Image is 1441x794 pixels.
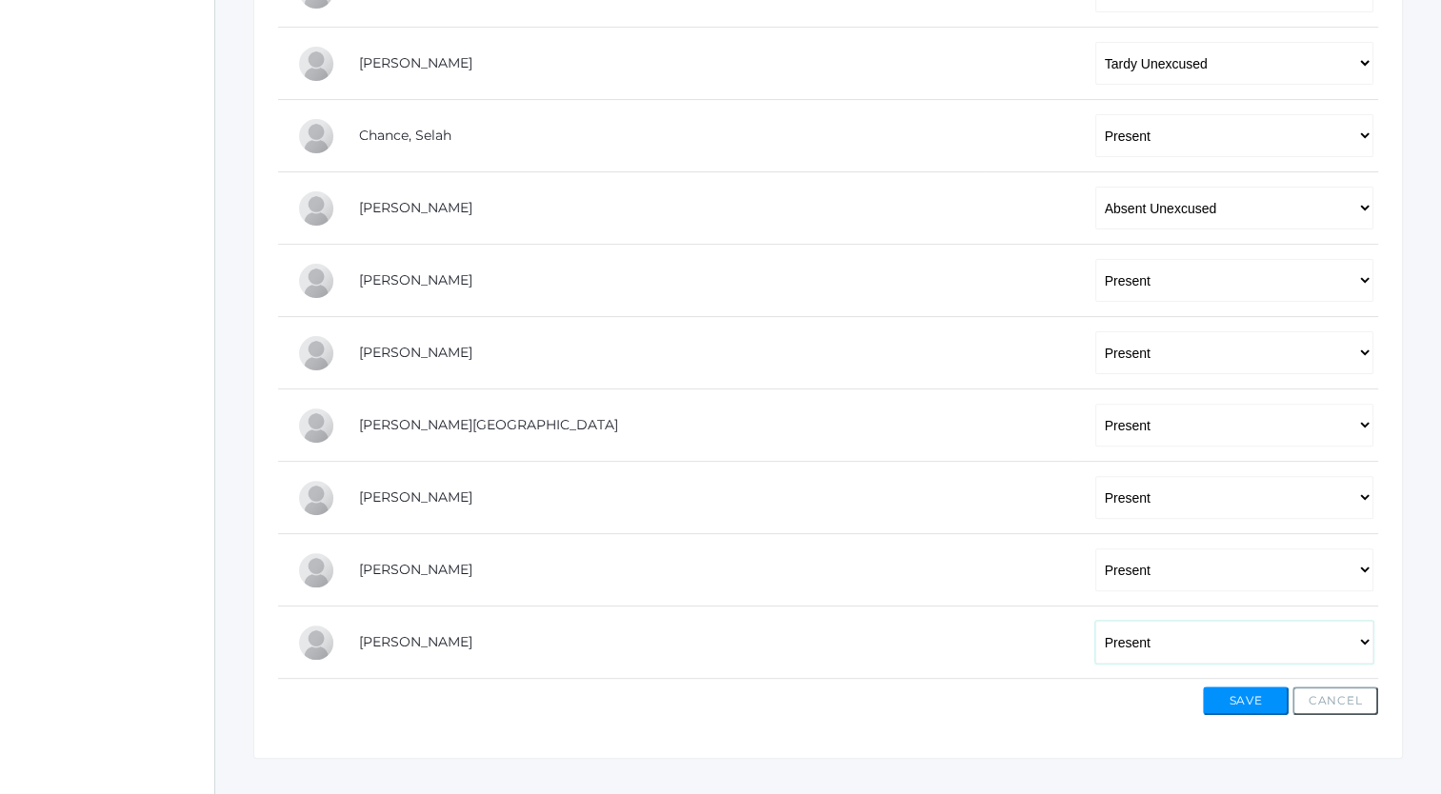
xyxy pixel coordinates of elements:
a: [PERSON_NAME] [359,271,472,288]
div: Shelby Hill [297,407,335,445]
a: [PERSON_NAME] [359,199,472,216]
a: [PERSON_NAME] [359,561,472,578]
a: [PERSON_NAME] [359,633,472,650]
a: [PERSON_NAME] [359,54,472,71]
div: Levi Erner [297,189,335,228]
div: Cole Pecor [297,551,335,589]
div: Payton Paterson [297,479,335,517]
div: Chase Farnes [297,262,335,300]
a: [PERSON_NAME][GEOGRAPHIC_DATA] [359,416,618,433]
div: Abby Zylstra [297,624,335,662]
div: Raelyn Hazen [297,334,335,372]
a: [PERSON_NAME] [359,344,472,361]
a: Chance, Selah [359,127,451,144]
div: Gabby Brozek [297,45,335,83]
button: Save [1203,686,1289,715]
div: Selah Chance [297,117,335,155]
a: [PERSON_NAME] [359,488,472,506]
button: Cancel [1292,686,1378,715]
